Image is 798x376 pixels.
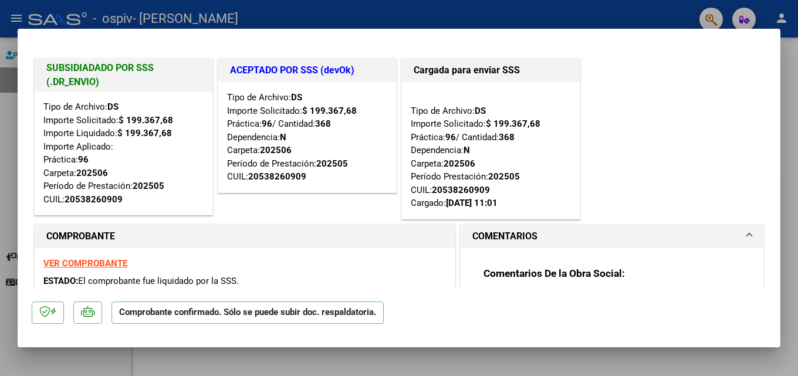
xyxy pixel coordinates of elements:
[446,198,498,208] strong: [DATE] 11:01
[43,276,78,286] span: ESTADO:
[111,302,384,324] p: Comprobante confirmado. Sólo se puede subir doc. respaldatoria.
[119,115,173,126] strong: $ 199.367,68
[302,106,357,116] strong: $ 199.367,68
[230,63,384,77] h1: ACEPTADO POR SSS (devOk)
[414,63,568,77] h1: Cargada para enviar SSS
[280,132,286,143] strong: N
[262,118,272,129] strong: 96
[133,181,164,191] strong: 202505
[46,231,115,242] strong: COMPROBANTE
[78,276,239,286] span: El comprobante fue liquidado por la SSS.
[499,132,515,143] strong: 368
[488,171,520,182] strong: 202505
[445,132,456,143] strong: 96
[76,168,108,178] strong: 202506
[43,258,127,269] a: VER COMPROBANTE
[444,158,475,169] strong: 202506
[315,118,331,129] strong: 368
[483,267,625,279] strong: Comentarios De la Obra Social:
[65,193,123,206] div: 20538260909
[78,154,89,165] strong: 96
[43,100,204,206] div: Tipo de Archivo: Importe Solicitado: Importe Liquidado: Importe Aplicado: Práctica: Carpeta: Perí...
[117,128,172,138] strong: $ 199.367,68
[291,92,302,103] strong: DS
[475,106,486,116] strong: DS
[461,225,763,248] mat-expansion-panel-header: COMENTARIOS
[464,145,470,155] strong: N
[227,91,387,184] div: Tipo de Archivo: Importe Solicitado: Práctica: / Cantidad: Dependencia: Carpeta: Período de Prest...
[432,184,490,197] div: 20538260909
[461,248,763,357] div: COMENTARIOS
[486,118,540,129] strong: $ 199.367,68
[411,91,571,210] div: Tipo de Archivo: Importe Solicitado: Práctica: / Cantidad: Dependencia: Carpeta: Período Prestaci...
[472,229,537,243] h1: COMENTARIOS
[260,145,292,155] strong: 202506
[107,101,119,112] strong: DS
[248,170,306,184] div: 20538260909
[316,158,348,169] strong: 202505
[46,61,201,89] h1: SUBSIDIADADO POR SSS (.DR_ENVIO)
